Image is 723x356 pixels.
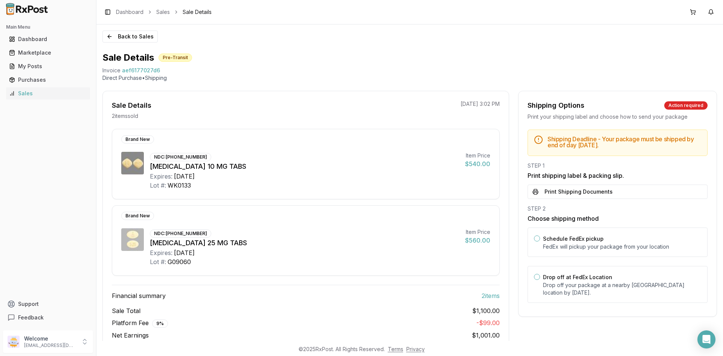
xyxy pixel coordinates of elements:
div: Item Price [465,152,490,159]
button: Print Shipping Documents [528,185,708,199]
div: 9 % [152,319,168,328]
span: Financial summary [112,291,166,300]
img: Jardiance 25 MG TABS [121,228,144,251]
p: 2 item s sold [112,112,138,120]
p: [DATE] 3:02 PM [461,100,500,108]
a: Sales [156,8,170,16]
h3: Choose shipping method [528,214,708,223]
span: $1,001.00 [472,332,500,339]
div: Sales [9,90,87,97]
div: Invoice [102,67,120,74]
a: Dashboard [116,8,143,16]
a: My Posts [6,60,90,73]
a: Privacy [406,346,425,352]
span: Platform Fee [112,318,168,328]
span: - $99.00 [476,319,500,327]
div: Sale Details [112,100,151,111]
div: My Posts [9,63,87,70]
a: Sales [6,87,90,100]
div: [DATE] [174,172,195,181]
button: Back to Sales [102,31,158,43]
div: Print your shipping label and choose how to send your package [528,113,708,121]
div: NDC: [PHONE_NUMBER] [150,229,211,238]
div: $540.00 [465,159,490,168]
h2: Main Menu [6,24,90,30]
span: 2 item s [482,291,500,300]
button: Feedback [3,311,93,324]
div: Action required [664,101,708,110]
div: STEP 2 [528,205,708,212]
button: My Posts [3,60,93,72]
button: Marketplace [3,47,93,59]
div: Brand New [121,212,154,220]
div: Marketplace [9,49,87,57]
a: Marketplace [6,46,90,60]
div: [MEDICAL_DATA] 10 MG TABS [150,161,459,172]
div: Brand New [121,135,154,144]
p: [EMAIL_ADDRESS][DOMAIN_NAME] [24,342,76,348]
img: RxPost Logo [3,3,51,15]
a: Dashboard [6,32,90,46]
div: [DATE] [174,248,195,257]
label: Schedule FedEx pickup [543,235,604,242]
span: Sale Details [183,8,212,16]
button: Sales [3,87,93,99]
span: Net Earnings [112,331,149,340]
nav: breadcrumb [116,8,212,16]
label: Drop off at FedEx Location [543,274,612,280]
div: WK0133 [168,181,191,190]
h1: Sale Details [102,52,154,64]
span: Sale Total [112,306,140,315]
span: aef6177027d6 [122,67,160,74]
div: G09060 [168,257,191,266]
p: FedEx will pickup your package from your location [543,243,701,251]
div: NDC: [PHONE_NUMBER] [150,153,211,161]
a: Terms [388,346,403,352]
h3: Print shipping label & packing slip. [528,171,708,180]
p: Direct Purchase • Shipping [102,74,717,82]
div: Open Intercom Messenger [697,330,715,348]
div: Purchases [9,76,87,84]
img: Farxiga 10 MG TABS [121,152,144,174]
div: Shipping Options [528,100,584,111]
div: Lot #: [150,257,166,266]
p: Drop off your package at a nearby [GEOGRAPHIC_DATA] location by [DATE] . [543,281,701,296]
div: Lot #: [150,181,166,190]
div: Expires: [150,248,172,257]
a: Purchases [6,73,90,87]
button: Dashboard [3,33,93,45]
button: Purchases [3,74,93,86]
div: STEP 1 [528,162,708,170]
div: [MEDICAL_DATA] 25 MG TABS [150,238,459,248]
div: Dashboard [9,35,87,43]
button: Support [3,297,93,311]
span: $1,100.00 [472,306,500,315]
div: Pre-Transit [159,53,192,62]
div: $560.00 [465,236,490,245]
span: Feedback [18,314,44,321]
div: Item Price [465,228,490,236]
img: User avatar [8,336,20,348]
h5: Shipping Deadline - Your package must be shipped by end of day [DATE] . [548,136,701,148]
p: Welcome [24,335,76,342]
div: Expires: [150,172,172,181]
